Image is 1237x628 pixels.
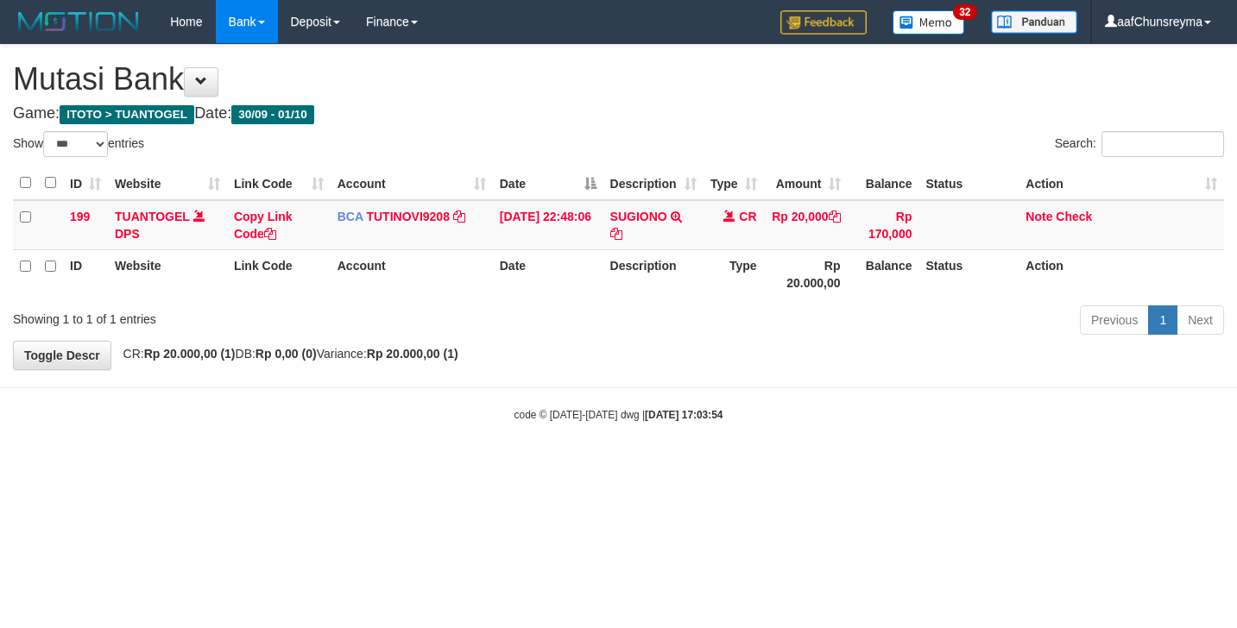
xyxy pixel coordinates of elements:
img: MOTION_logo.png [13,9,144,35]
img: Button%20Memo.svg [893,10,965,35]
a: Previous [1080,305,1149,335]
div: Showing 1 to 1 of 1 entries [13,304,502,328]
th: Date [493,249,603,298]
input: Search: [1101,131,1224,157]
a: Toggle Descr [13,341,111,370]
img: Feedback.jpg [780,10,867,35]
span: ITOTO > TUANTOGEL [60,105,194,124]
a: Check [1056,210,1092,223]
td: DPS [108,200,227,250]
a: Copy SUGIONO to clipboard [610,227,622,241]
th: Amount: activate to sort column ascending [764,166,848,200]
strong: Rp 0,00 (0) [256,347,317,361]
th: ID [63,249,108,298]
th: Description [603,249,704,298]
span: 30/09 - 01/10 [231,105,314,124]
label: Search: [1055,131,1224,157]
th: Status [918,249,1019,298]
td: Rp 170,000 [848,200,919,250]
th: Status [918,166,1019,200]
th: Account [331,249,493,298]
a: TUANTOGEL [115,210,190,223]
a: Note [1026,210,1052,223]
th: Description: activate to sort column ascending [603,166,704,200]
a: SUGIONO [610,210,667,223]
th: Link Code [227,249,331,298]
a: Copy Rp 20,000 to clipboard [829,210,841,223]
a: Copy Link Code [234,210,293,241]
span: CR [739,210,756,223]
th: Action [1019,249,1224,298]
th: Action: activate to sort column ascending [1019,166,1224,200]
th: Website [108,249,227,298]
strong: Rp 20.000,00 (1) [144,347,236,361]
h1: Mutasi Bank [13,62,1224,97]
th: Type: activate to sort column ascending [704,166,764,200]
th: Type [704,249,764,298]
td: Rp 20,000 [764,200,848,250]
img: panduan.png [991,10,1077,34]
h4: Game: Date: [13,105,1224,122]
th: Rp 20.000,00 [764,249,848,298]
th: ID: activate to sort column ascending [63,166,108,200]
a: TUTINOVI9208 [366,210,449,223]
select: Showentries [43,131,108,157]
a: 1 [1148,305,1177,335]
label: Show entries [13,131,144,157]
th: Balance [848,249,919,298]
th: Account: activate to sort column ascending [331,166,493,200]
span: CR: DB: Variance: [115,347,458,361]
th: Balance [848,166,919,200]
span: 32 [953,4,976,20]
small: code © [DATE]-[DATE] dwg | [514,409,723,421]
a: Copy TUTINOVI9208 to clipboard [453,210,465,223]
span: BCA [338,210,363,223]
span: 199 [70,210,90,223]
th: Website: activate to sort column ascending [108,166,227,200]
strong: [DATE] 17:03:54 [645,409,723,421]
th: Link Code: activate to sort column ascending [227,166,331,200]
th: Date: activate to sort column descending [493,166,603,200]
td: [DATE] 22:48:06 [493,200,603,250]
a: Next [1177,305,1224,335]
strong: Rp 20.000,00 (1) [367,347,458,361]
